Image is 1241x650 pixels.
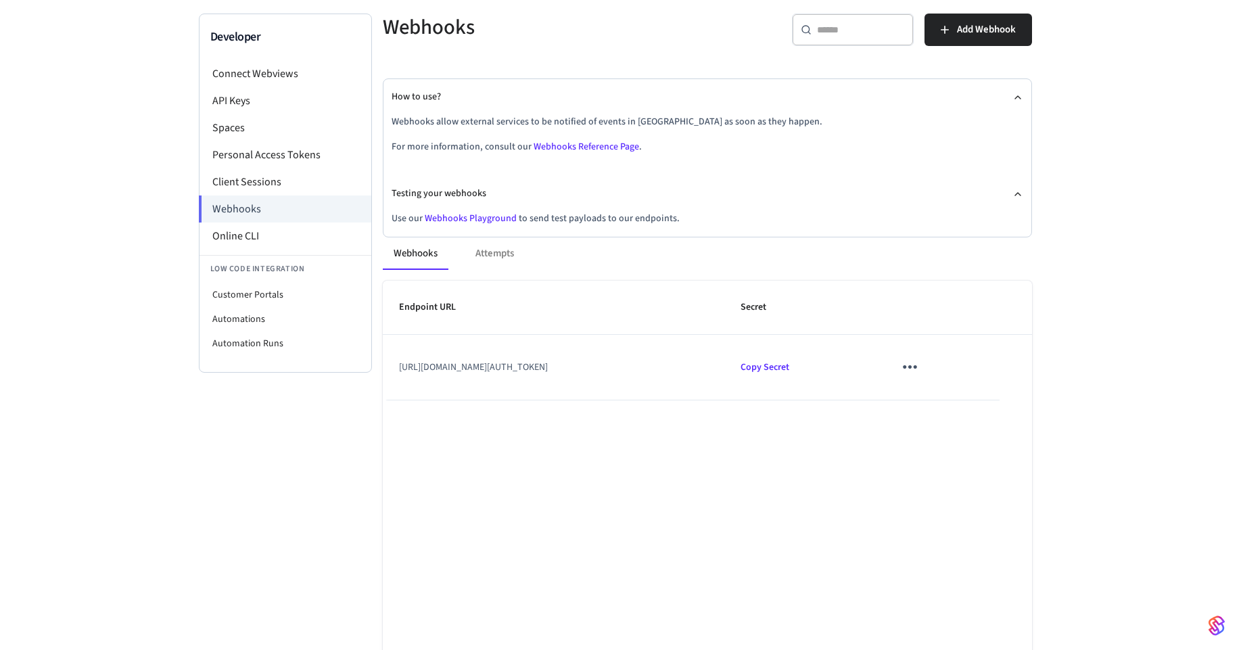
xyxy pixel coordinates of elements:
li: API Keys [200,87,371,114]
p: For more information, consult our . [392,140,1023,154]
a: Webhooks Playground [425,212,517,225]
li: Personal Access Tokens [200,141,371,168]
li: Automations [200,307,371,331]
div: Testing your webhooks [392,212,1023,237]
button: How to use? [392,79,1023,115]
span: Add Webhook [957,21,1016,39]
span: Copied! [741,361,789,374]
li: Spaces [200,114,371,141]
span: Endpoint URL [399,297,473,318]
td: [URL][DOMAIN_NAME][AUTH_TOKEN] [383,335,725,400]
table: sticky table [383,281,1032,400]
button: Webhooks [383,237,448,270]
button: Testing your webhooks [392,176,1023,212]
li: Automation Runs [200,331,371,356]
p: Use our to send test payloads to our endpoints. [392,212,1023,226]
p: Webhooks allow external services to be notified of events in [GEOGRAPHIC_DATA] as soon as they ha... [392,115,1023,129]
li: Client Sessions [200,168,371,195]
li: Webhooks [199,195,371,223]
h5: Webhooks [383,14,699,41]
div: ant example [383,237,1032,270]
h3: Developer [210,28,360,47]
img: SeamLogoGradient.69752ec5.svg [1209,615,1225,636]
span: Secret [741,297,784,318]
li: Connect Webviews [200,60,371,87]
button: Add Webhook [924,14,1032,46]
li: Online CLI [200,223,371,250]
li: Low Code Integration [200,255,371,283]
div: How to use? [392,115,1023,176]
a: Webhooks Reference Page [534,140,639,154]
li: Customer Portals [200,283,371,307]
